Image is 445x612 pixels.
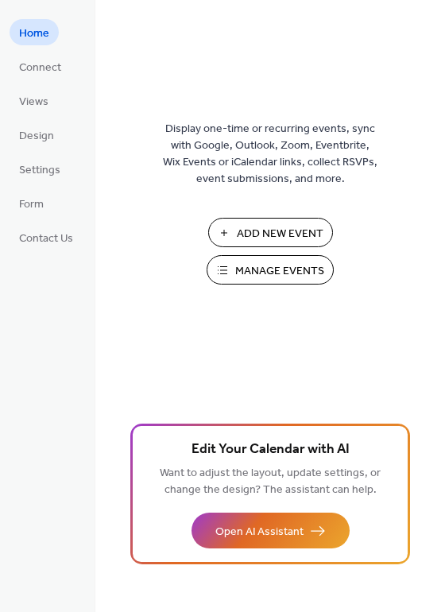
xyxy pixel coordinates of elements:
a: Settings [10,156,70,182]
span: Design [19,128,54,145]
a: Home [10,19,59,45]
button: Open AI Assistant [192,513,350,548]
button: Manage Events [207,255,334,285]
span: Form [19,196,44,213]
a: Views [10,87,58,114]
span: Manage Events [235,263,324,280]
a: Form [10,190,53,216]
span: Home [19,25,49,42]
span: Settings [19,162,60,179]
a: Contact Us [10,224,83,250]
span: Display one-time or recurring events, sync with Google, Outlook, Zoom, Eventbrite, Wix Events or ... [163,121,377,188]
a: Design [10,122,64,148]
span: Add New Event [237,226,323,242]
a: Connect [10,53,71,79]
span: Views [19,94,48,110]
span: Edit Your Calendar with AI [192,439,350,461]
span: Contact Us [19,230,73,247]
span: Open AI Assistant [215,524,304,540]
button: Add New Event [208,218,333,247]
span: Want to adjust the layout, update settings, or change the design? The assistant can help. [160,463,381,501]
span: Connect [19,60,61,76]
